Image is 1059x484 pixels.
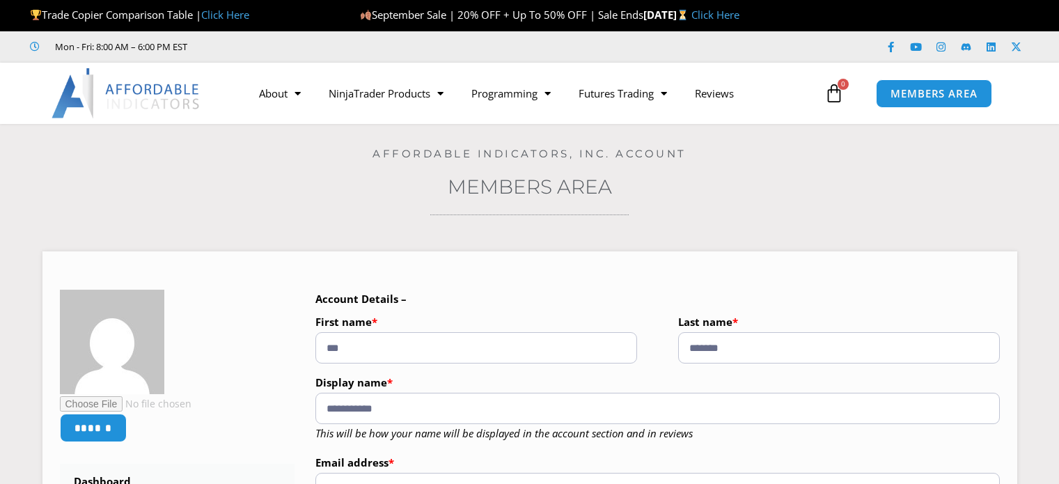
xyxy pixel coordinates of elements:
img: 🍂 [361,10,371,20]
a: Reviews [681,77,748,109]
span: 0 [838,79,849,90]
a: Programming [457,77,565,109]
img: be112c88f04bf85c7f4de702c4753290cf27856bdef05957c741e2482b36c88b [60,290,164,394]
a: Members Area [448,175,612,198]
a: Futures Trading [565,77,681,109]
img: 🏆 [31,10,41,20]
span: Mon - Fri: 8:00 AM – 6:00 PM EST [52,38,187,55]
b: Account Details – [315,292,407,306]
em: This will be how your name will be displayed in the account section and in reviews [315,426,693,440]
label: Email address [315,452,1000,473]
a: Click Here [691,8,739,22]
label: Display name [315,372,1000,393]
strong: [DATE] [643,8,691,22]
iframe: Customer reviews powered by Trustpilot [207,40,416,54]
label: Last name [678,311,1000,332]
nav: Menu [245,77,821,109]
span: Trade Copier Comparison Table | [30,8,249,22]
span: MEMBERS AREA [891,88,978,99]
label: First name [315,311,637,332]
img: LogoAI | Affordable Indicators – NinjaTrader [52,68,201,118]
a: 0 [803,73,865,114]
span: September Sale | 20% OFF + Up To 50% OFF | Sale Ends [360,8,643,22]
a: NinjaTrader Products [315,77,457,109]
img: ⏳ [677,10,688,20]
a: Affordable Indicators, Inc. Account [372,147,687,160]
a: Click Here [201,8,249,22]
a: About [245,77,315,109]
a: MEMBERS AREA [876,79,992,108]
